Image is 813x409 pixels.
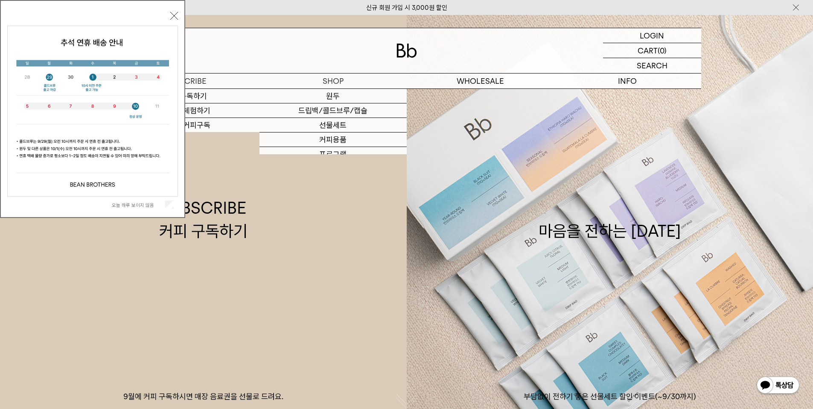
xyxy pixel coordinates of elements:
[112,202,163,208] label: 오늘 하루 보이지 않음
[170,12,178,20] button: 닫기
[259,132,407,147] a: 커피용품
[396,44,417,58] img: 로고
[603,28,701,43] a: LOGIN
[259,103,407,118] a: 드립백/콜드브루/캡슐
[539,197,681,242] div: 마음을 전하는 [DATE]
[554,74,701,88] p: INFO
[159,197,248,242] div: SUBSCRIBE 커피 구독하기
[259,89,407,103] a: 원두
[407,74,554,88] p: WHOLESALE
[366,4,447,12] a: 신규 회원 가입 시 3,000원 할인
[638,43,658,58] p: CART
[637,58,667,73] p: SEARCH
[259,118,407,132] a: 선물세트
[8,26,178,196] img: 5e4d662c6b1424087153c0055ceb1a13_140731.jpg
[603,43,701,58] a: CART (0)
[756,376,800,396] img: 카카오톡 채널 1:1 채팅 버튼
[640,28,664,43] p: LOGIN
[658,43,667,58] p: (0)
[259,147,407,162] a: 프로그램
[259,74,407,88] a: SHOP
